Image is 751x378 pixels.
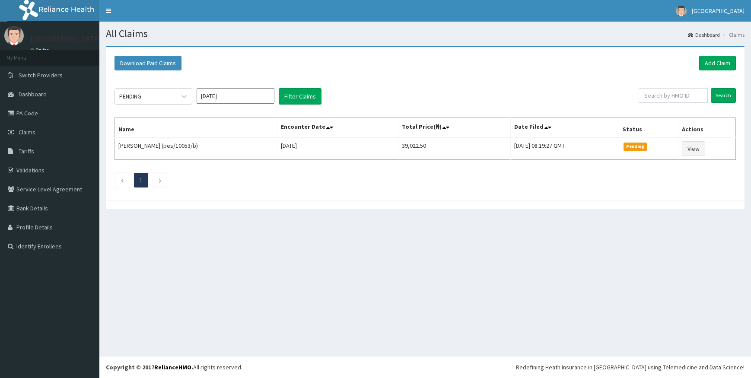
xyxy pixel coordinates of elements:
[4,26,24,45] img: User Image
[19,71,63,79] span: Switch Providers
[99,356,751,378] footer: All rights reserved.
[511,137,619,160] td: [DATE] 08:19:27 GMT
[115,118,277,138] th: Name
[115,137,277,160] td: [PERSON_NAME] (pes/10053/b)
[115,56,181,70] button: Download Paid Claims
[688,31,720,38] a: Dashboard
[19,90,47,98] span: Dashboard
[30,35,102,43] p: [GEOGRAPHIC_DATA]
[678,118,736,138] th: Actions
[154,363,191,371] a: RelianceHMO
[624,143,647,150] span: Pending
[699,56,736,70] a: Add Claim
[19,147,34,155] span: Tariffs
[398,118,511,138] th: Total Price(₦)
[158,176,162,184] a: Next page
[279,88,321,105] button: Filter Claims
[197,88,274,104] input: Select Month and Year
[106,363,193,371] strong: Copyright © 2017 .
[516,363,745,372] div: Redefining Heath Insurance in [GEOGRAPHIC_DATA] using Telemedicine and Data Science!
[398,137,511,160] td: 39,022.50
[711,88,736,103] input: Search
[692,7,745,15] span: [GEOGRAPHIC_DATA]
[511,118,619,138] th: Date Filed
[721,31,745,38] li: Claims
[140,176,143,184] a: Page 1 is your current page
[30,47,51,53] a: Online
[619,118,678,138] th: Status
[119,92,141,101] div: PENDING
[277,137,398,160] td: [DATE]
[676,6,687,16] img: User Image
[277,118,398,138] th: Encounter Date
[19,128,35,136] span: Claims
[120,176,124,184] a: Previous page
[682,141,705,156] a: View
[639,88,708,103] input: Search by HMO ID
[106,28,745,39] h1: All Claims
